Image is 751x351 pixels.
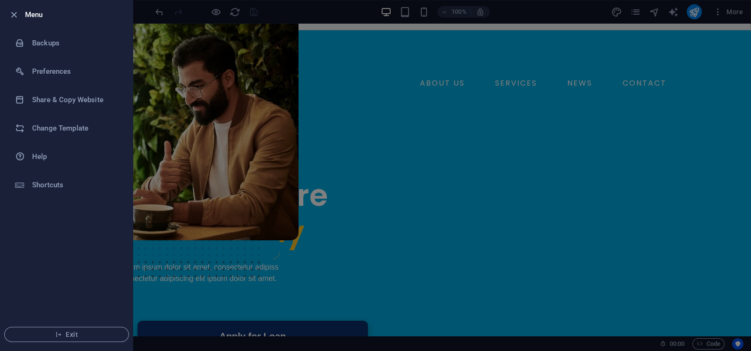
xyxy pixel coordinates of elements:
h6: Shortcuts [32,179,119,191]
h6: Change Template [32,123,119,134]
h6: Share & Copy Website [32,94,119,105]
span: Exit [12,331,121,338]
button: Exit [4,327,129,342]
h6: Backups [32,37,119,49]
h6: Preferences [32,66,119,77]
h6: Help [32,151,119,162]
h6: Menu [25,9,125,20]
a: Help [0,142,133,171]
